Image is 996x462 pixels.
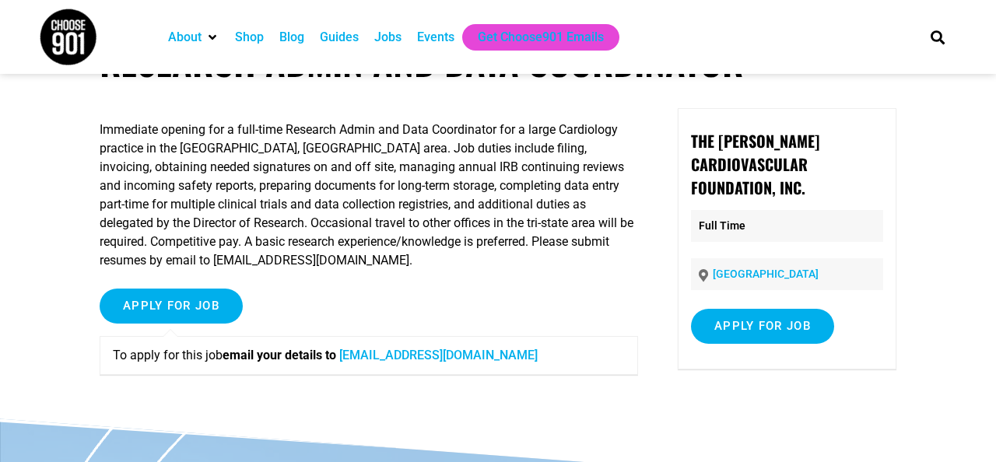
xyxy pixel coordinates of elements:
[417,28,454,47] a: Events
[100,37,896,83] h1: Research Admin and Data Coordinator
[113,346,625,365] p: To apply for this job
[100,121,638,270] p: Immediate opening for a full-time Research Admin and Data Coordinator for a large Cardiology prac...
[279,28,304,47] a: Blog
[100,289,243,324] input: Apply for job
[339,348,538,362] a: [EMAIL_ADDRESS][DOMAIN_NAME]
[320,28,359,47] a: Guides
[374,28,402,47] a: Jobs
[168,28,202,47] a: About
[691,210,883,242] p: Full Time
[478,28,604,47] a: Get Choose901 Emails
[235,28,264,47] a: Shop
[713,268,819,280] a: [GEOGRAPHIC_DATA]
[223,348,336,362] strong: email your details to
[160,24,904,51] nav: Main nav
[691,309,834,344] input: Apply for job
[160,24,227,51] div: About
[691,129,819,199] strong: The [PERSON_NAME] Cardiovascular Foundation, Inc.
[925,24,951,50] div: Search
